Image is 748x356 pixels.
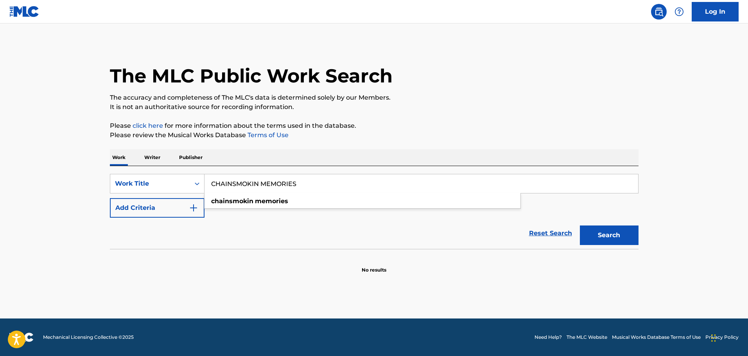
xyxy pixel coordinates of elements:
[142,149,163,166] p: Writer
[535,334,562,341] a: Need Help?
[110,64,393,88] h1: The MLC Public Work Search
[110,121,639,131] p: Please for more information about the terms used in the database.
[43,334,134,341] span: Mechanical Licensing Collective © 2025
[705,334,739,341] a: Privacy Policy
[674,7,684,16] img: help
[612,334,701,341] a: Musical Works Database Terms of Use
[525,225,576,242] a: Reset Search
[711,326,716,350] div: Drag
[9,333,34,342] img: logo
[189,203,198,213] img: 9d2ae6d4665cec9f34b9.svg
[110,102,639,112] p: It is not an authoritative source for recording information.
[671,4,687,20] div: Help
[211,197,253,205] strong: chainsmokin
[110,198,204,218] button: Add Criteria
[255,197,288,205] strong: memories
[9,6,39,17] img: MLC Logo
[177,149,205,166] p: Publisher
[246,131,289,139] a: Terms of Use
[654,7,664,16] img: search
[110,93,639,102] p: The accuracy and completeness of The MLC's data is determined solely by our Members.
[115,179,185,188] div: Work Title
[110,131,639,140] p: Please review the Musical Works Database
[567,334,607,341] a: The MLC Website
[133,122,163,129] a: click here
[110,174,639,249] form: Search Form
[709,318,748,356] iframe: Chat Widget
[580,225,639,245] button: Search
[110,149,128,166] p: Work
[362,257,386,274] p: No results
[692,2,739,21] a: Log In
[651,4,667,20] a: Public Search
